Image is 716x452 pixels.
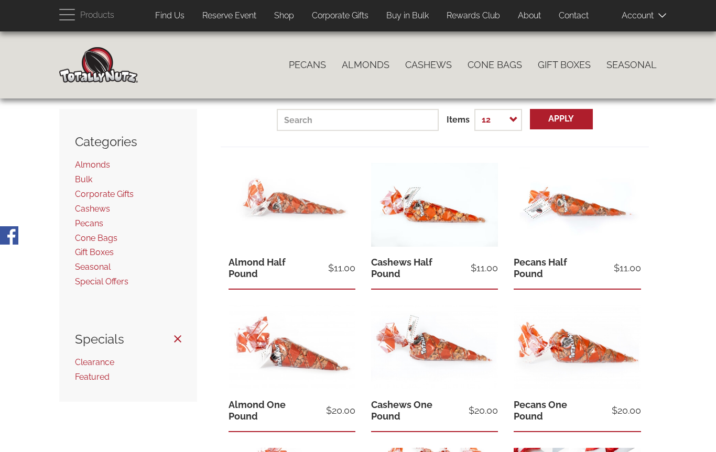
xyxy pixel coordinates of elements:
[229,257,286,279] a: Almond Half Pound
[75,160,110,170] a: Almonds
[460,54,530,76] a: Cone Bags
[514,257,567,279] a: Pecans Half Pound
[530,109,593,129] button: Apply
[514,163,641,248] img: half pound of cinnamon roasted pecans
[277,109,439,131] input: Search
[229,305,355,389] img: one pound of cinnamon-sugar glazed almonds inside a red and clear Totally Nutz poly bag
[371,257,432,279] a: Cashews Half Pound
[75,372,110,382] a: Featured
[229,163,355,247] img: half pound of cinnamon-sugar glazed almonds inside a red and clear Totally Nutz poly bag
[599,54,665,76] a: Seasonal
[378,6,437,26] a: Buy in Bulk
[75,135,181,149] h3: Categories
[439,6,508,26] a: Rewards Club
[75,174,92,184] a: Bulk
[371,163,498,248] img: half pound of cinnamon roasted cashews
[75,233,117,243] a: Cone Bags
[75,204,110,214] a: Cashews
[194,6,264,26] a: Reserve Event
[75,333,181,346] h3: Specials
[147,6,192,26] a: Find Us
[229,399,286,422] a: Almond One Pound
[371,305,498,389] img: 1 pound of freshly roasted cinnamon glazed cashews in a totally nutz poly bag
[75,262,111,272] a: Seasonal
[75,189,134,199] a: Corporate Gifts
[371,399,432,422] a: Cashews One Pound
[304,6,376,26] a: Corporate Gifts
[75,277,128,286] a: Special Offers
[334,54,397,76] a: Almonds
[80,8,114,23] span: Products
[75,357,114,367] a: Clearance
[59,47,138,83] img: Home
[397,54,460,76] a: Cashews
[266,6,302,26] a: Shop
[75,218,103,228] a: Pecans
[75,247,114,257] a: Gift Boxes
[447,114,470,126] label: Items
[530,54,599,76] a: Gift Boxes
[510,6,549,26] a: About
[514,399,567,422] a: Pecans One Pound
[281,54,334,76] a: Pecans
[514,305,641,390] img: 1 pound of freshly roasted cinnamon glazed pecans in a totally nutz poly bag
[551,6,596,26] a: Contact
